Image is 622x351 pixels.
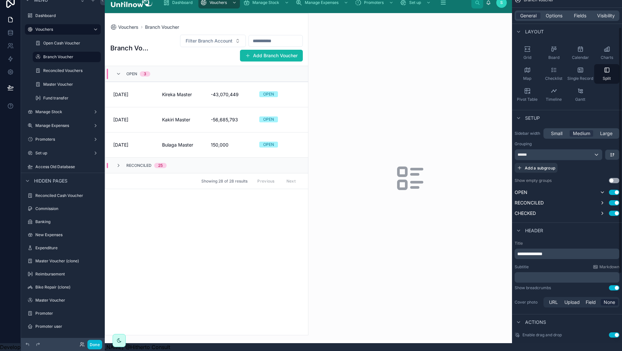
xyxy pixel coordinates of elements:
[604,299,615,306] span: None
[43,54,97,60] label: Branch Voucher
[515,189,527,196] span: OPEN
[25,10,101,21] a: Dashboard
[35,27,88,32] label: Vouchers
[87,340,102,349] button: Done
[35,137,90,142] label: Promoters
[515,285,551,290] div: Show breadcrumbs
[25,269,101,279] a: Reimbursement
[515,300,541,305] label: Cover photo
[25,243,101,253] a: Expenditure
[126,163,152,168] span: RECONCILED
[517,97,538,102] span: Pivot Table
[25,120,101,131] a: Manage Expenses
[541,43,566,63] button: Board
[126,71,137,77] span: OPEN
[515,43,540,63] button: Grid
[601,55,613,60] span: Charts
[515,131,541,136] label: Sidebar width
[545,76,562,81] span: Checklist
[575,97,585,102] span: Gantt
[33,79,101,90] a: Master Voucher
[551,130,562,137] span: Small
[515,241,619,246] label: Title
[34,178,67,184] span: Hidden pages
[520,12,537,19] span: General
[35,13,100,18] label: Dashboard
[546,12,562,19] span: Options
[525,227,543,234] span: Header
[525,28,544,35] span: Layout
[548,55,559,60] span: Board
[523,76,531,81] span: Map
[515,210,536,217] span: CHECKED
[33,93,101,103] a: Fund transfer
[515,85,540,105] button: Pivot Table
[541,64,566,84] button: Checklist
[525,166,555,170] span: Add a subgroup
[525,115,540,121] span: Setup
[35,164,100,169] label: Access Old Database
[515,272,619,283] div: scrollable content
[201,179,247,184] span: Showing 28 of 28 results
[35,150,90,156] label: Set up
[564,299,580,306] span: Upload
[25,134,101,145] a: Promoters
[35,285,100,290] label: Bike Repair (clone)
[515,178,552,183] label: Show empty groups
[541,85,566,105] button: Timeline
[144,71,146,77] div: 3
[25,217,101,227] a: Banking
[567,76,593,81] span: Single Record
[35,245,100,251] label: Expenditure
[574,12,586,19] span: Fields
[25,282,101,292] a: Bike Repair (clone)
[25,24,101,35] a: Vouchers
[549,299,558,306] span: URL
[25,321,101,332] a: Promoter user
[35,311,100,316] label: Promoter
[593,264,619,270] a: Markdown
[35,219,100,224] label: Banking
[25,256,101,266] a: Master Voucher (clone)
[33,38,101,48] a: Open Cash Voucher
[25,230,101,240] a: New Expenses
[33,65,101,76] a: Reconciled Vouchers
[515,200,544,206] span: RECONCILED
[35,298,100,303] label: Master Voucher
[43,82,100,87] label: Master Voucher
[25,107,101,117] a: Manage Stock
[35,258,100,264] label: Master Voucher (clone)
[515,141,532,147] label: Grouping
[35,232,100,237] label: New Expenses
[600,130,613,137] span: Large
[25,190,101,201] a: Reconciled Cash Voucher
[158,163,163,168] div: 25
[515,163,558,173] button: Add a subgroup
[568,43,593,63] button: Calendar
[35,123,90,128] label: Manage Expenses
[25,148,101,158] a: Set up
[525,319,546,325] span: Actions
[35,324,100,329] label: Promoter user
[43,68,100,73] label: Reconciled Vouchers
[35,272,100,277] label: Reimbursement
[33,52,101,62] a: Branch Voucher
[515,264,529,270] label: Subtitle
[597,12,615,19] span: Visibility
[546,97,562,102] span: Timeline
[43,96,100,101] label: Fund transfer
[594,43,619,63] button: Charts
[568,85,593,105] button: Gantt
[522,332,562,338] span: Enable drag and drop
[515,64,540,84] button: Map
[35,193,100,198] label: Reconciled Cash Voucher
[43,41,100,46] label: Open Cash Voucher
[25,203,101,214] a: Commission
[603,76,611,81] span: Split
[572,55,589,60] span: Calendar
[568,64,593,84] button: Single Record
[25,295,101,306] a: Master Voucher
[515,249,619,259] div: scrollable content
[35,206,100,211] label: Commission
[523,55,531,60] span: Grid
